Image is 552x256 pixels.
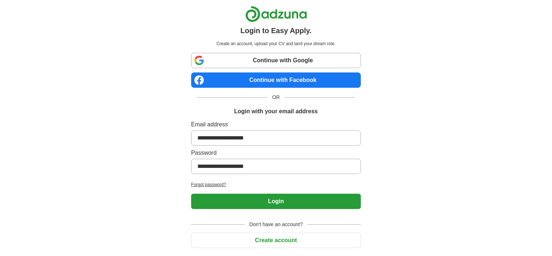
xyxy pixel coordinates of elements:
a: Create account [191,237,361,243]
span: OR [268,94,284,101]
p: Create an account, upload your CV and land your dream role. [193,40,359,47]
a: Forgot password? [191,181,361,188]
span: Don't have an account? [245,221,307,228]
h1: Login to Easy Apply. [241,25,312,36]
h1: Login with your email address [234,107,318,116]
button: Login [191,194,361,209]
a: Continue with Google [191,53,361,68]
a: Continue with Facebook [191,72,361,88]
button: Create account [191,233,361,248]
label: Email address [191,120,361,129]
img: Adzuna logo [245,6,307,22]
label: Password [191,149,361,157]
